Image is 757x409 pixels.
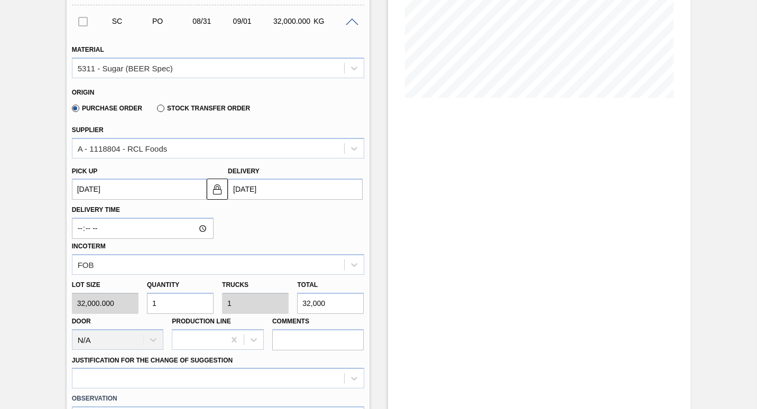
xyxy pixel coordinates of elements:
div: A - 1118804 - RCL Foods [78,144,168,153]
label: Justification for the Change of Suggestion [72,357,233,364]
label: Pick up [72,168,98,175]
label: Stock Transfer Order [157,105,250,112]
img: locked [211,183,224,196]
div: FOB [78,260,94,269]
label: Delivery [228,168,260,175]
label: Quantity [147,281,179,289]
input: mm/dd/yyyy [72,179,207,200]
div: KG [311,17,354,25]
label: Origin [72,89,95,96]
input: mm/dd/yyyy [228,179,363,200]
button: locked [207,179,228,200]
label: Door [72,318,91,325]
div: 09/01/2025 [230,17,274,25]
label: Observation [72,391,364,406]
label: Total [297,281,318,289]
label: Purchase Order [72,105,142,112]
label: Delivery Time [72,202,214,218]
div: 32,000.000 [271,17,314,25]
label: Production Line [172,318,230,325]
label: Material [72,46,104,53]
div: Suggestion Created [109,17,153,25]
div: 08/31/2025 [190,17,233,25]
label: Lot size [72,277,139,293]
div: Purchase order [150,17,193,25]
div: 5311 - Sugar (BEER Spec) [78,63,173,72]
label: Trucks [222,281,248,289]
label: Comments [272,314,364,329]
label: Supplier [72,126,104,134]
label: Incoterm [72,243,106,250]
